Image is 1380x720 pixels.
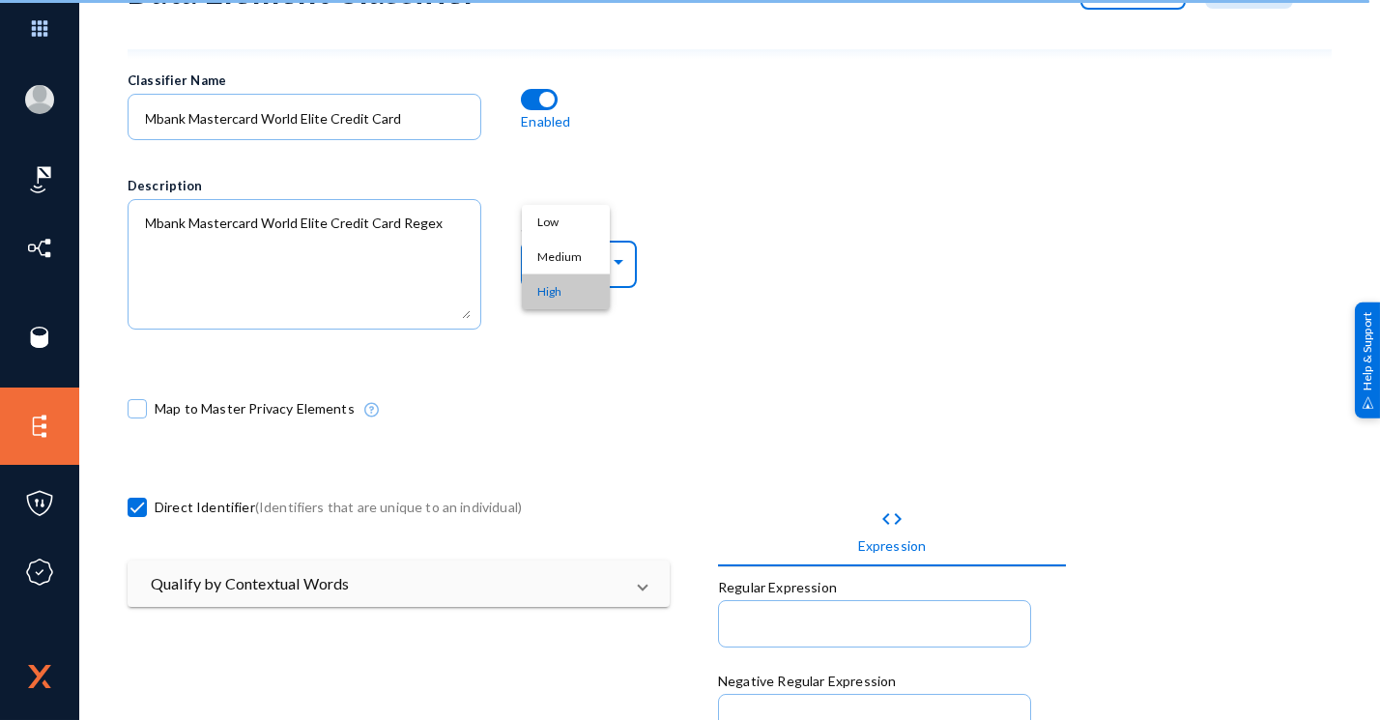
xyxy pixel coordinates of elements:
mat-label: Regular Expression [718,579,837,595]
span: (Identifiers that are unique to an individual) [255,499,522,515]
img: app launcher [11,8,69,49]
div: Classifier Name [128,72,520,91]
span: Map to Master Privacy Elements [155,394,355,423]
p: Enabled [521,111,570,131]
img: icon-risk-sonar.svg [25,165,54,194]
span: Direct Identifier [155,493,522,522]
input: Name [146,110,472,128]
span: High [539,255,567,272]
img: icon-policies.svg [25,489,54,518]
img: icon-compliance.svg [25,558,54,587]
img: help_support.svg [1362,396,1374,409]
div: Severity [521,218,697,238]
img: icon-inventory.svg [25,234,54,263]
mat-panel-title: Qualify by Contextual Words [151,572,623,595]
div: Help & Support [1355,302,1380,418]
div: Expression [858,535,927,556]
mat-label: Negative Regular Expression [718,673,896,689]
mat-icon: code [880,507,904,531]
img: icon-elements.svg [25,412,54,441]
div: Description [128,177,520,196]
mat-expansion-panel-header: Qualify by Contextual Words [128,561,670,607]
img: icon-sources.svg [25,323,54,352]
img: blank-profile-picture.png [25,85,54,114]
